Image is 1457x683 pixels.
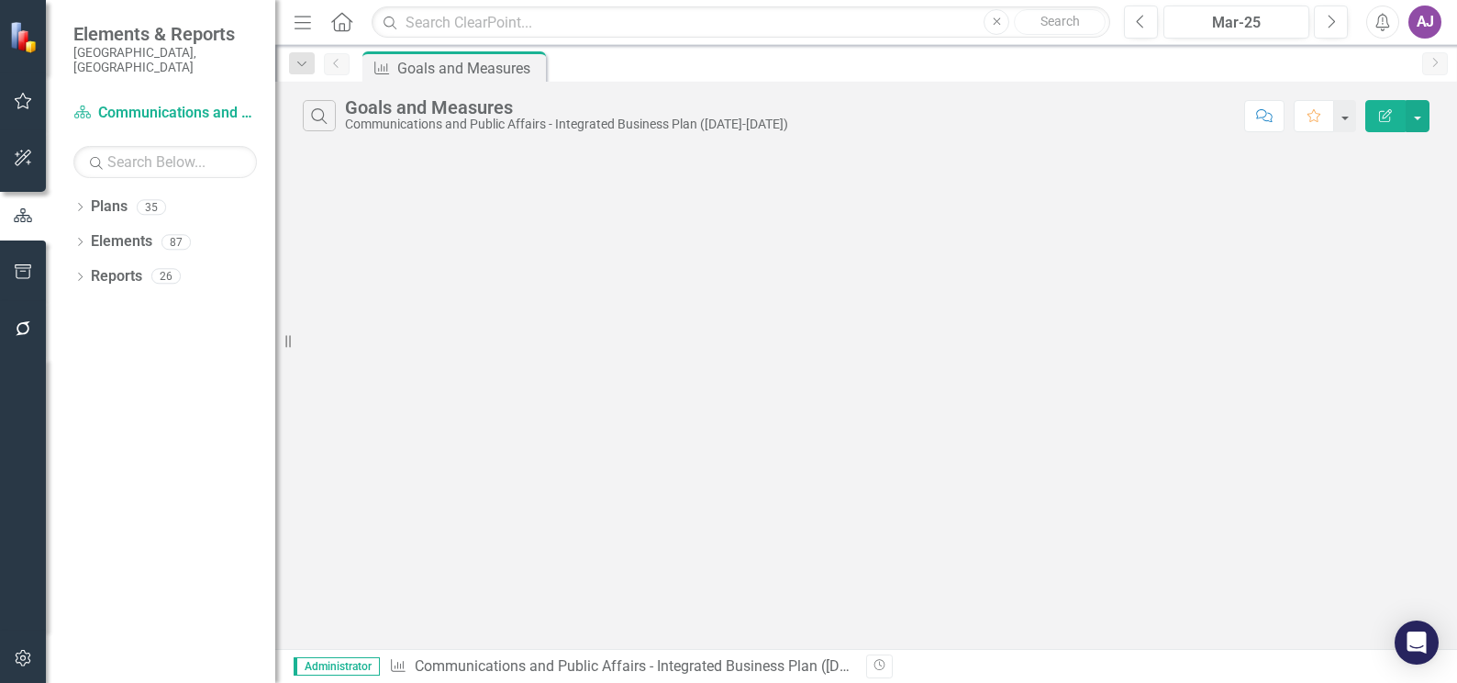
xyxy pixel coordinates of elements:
[1408,6,1441,39] button: AJ
[151,269,181,285] div: 26
[73,45,257,75] small: [GEOGRAPHIC_DATA], [GEOGRAPHIC_DATA]
[91,196,128,218] a: Plans
[1163,6,1309,39] button: Mar-25
[73,103,257,124] a: Communications and Public Affairs - Integrated Business Plan ([DATE]-[DATE])
[91,266,142,287] a: Reports
[1395,621,1439,665] div: Open Intercom Messenger
[91,231,152,252] a: Elements
[389,656,852,677] div: » »
[415,657,921,675] a: Communications and Public Affairs - Integrated Business Plan ([DATE]-[DATE])
[1014,9,1106,35] button: Search
[161,234,191,250] div: 87
[397,57,541,80] div: Goals and Measures
[1040,14,1080,28] span: Search
[137,199,166,215] div: 35
[9,21,41,53] img: ClearPoint Strategy
[294,657,380,676] span: Administrator
[73,146,257,178] input: Search Below...
[1170,12,1303,34] div: Mar-25
[73,23,257,45] span: Elements & Reports
[345,118,788,131] div: Communications and Public Affairs - Integrated Business Plan ([DATE]-[DATE])
[345,97,788,118] div: Goals and Measures
[372,6,1110,39] input: Search ClearPoint...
